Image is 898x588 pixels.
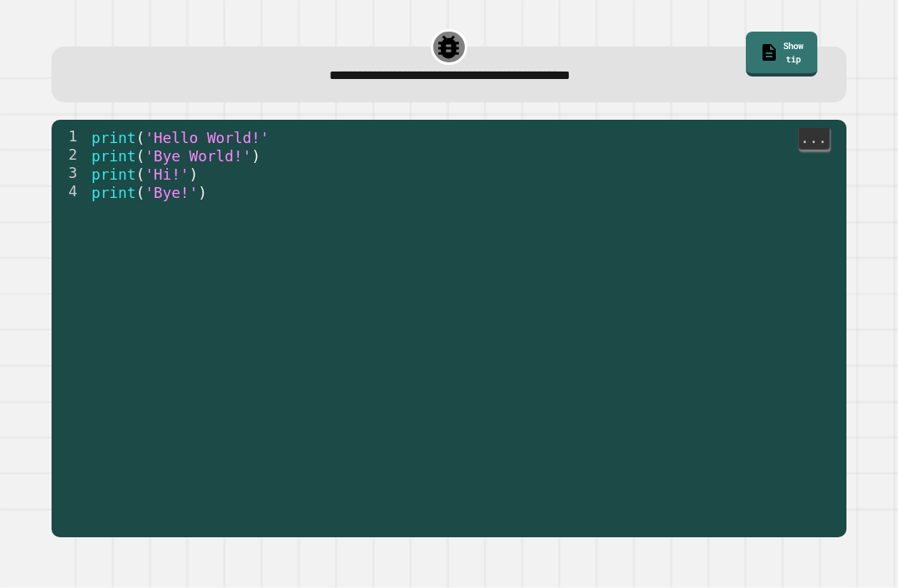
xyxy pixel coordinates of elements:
[91,130,136,146] span: print
[91,166,136,183] span: print
[146,185,199,201] span: 'Bye!'
[252,148,261,165] span: )
[52,183,88,201] div: 4
[799,128,829,148] span: ...
[146,130,270,146] span: 'Hello World!'
[52,146,88,165] div: 2
[146,166,190,183] span: 'Hi!'
[52,128,88,146] div: 1
[136,166,146,183] span: (
[91,185,136,201] span: print
[136,130,146,146] span: (
[52,165,88,183] div: 3
[199,185,208,201] span: )
[136,148,146,165] span: (
[146,148,252,165] span: 'Bye World!'
[746,32,817,77] a: Show tip
[91,148,136,165] span: print
[190,166,199,183] span: )
[136,185,146,201] span: (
